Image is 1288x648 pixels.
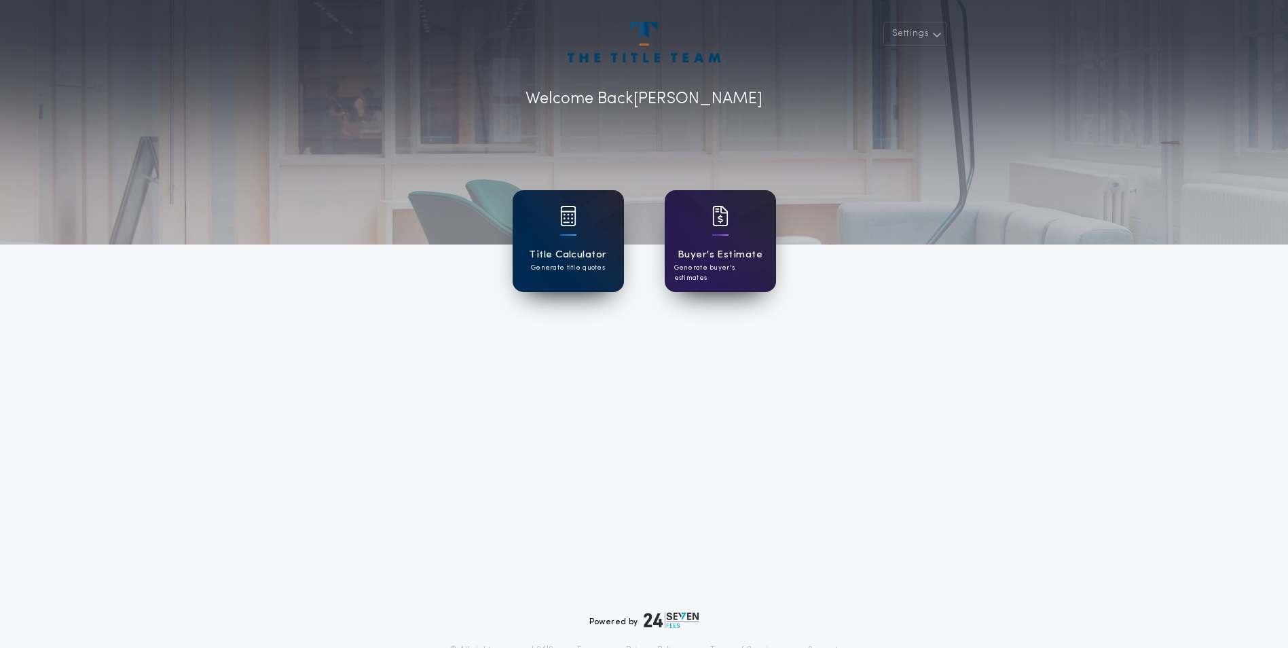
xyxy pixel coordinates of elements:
[531,263,605,273] p: Generate title quotes
[644,612,699,628] img: logo
[529,247,606,263] h1: Title Calculator
[674,263,767,283] p: Generate buyer's estimates
[589,612,699,628] div: Powered by
[526,87,762,111] p: Welcome Back [PERSON_NAME]
[513,190,624,292] a: card iconTitle CalculatorGenerate title quotes
[665,190,776,292] a: card iconBuyer's EstimateGenerate buyer's estimates
[678,247,762,263] h1: Buyer's Estimate
[883,22,947,46] button: Settings
[712,206,729,226] img: card icon
[568,22,720,62] img: account-logo
[560,206,576,226] img: card icon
